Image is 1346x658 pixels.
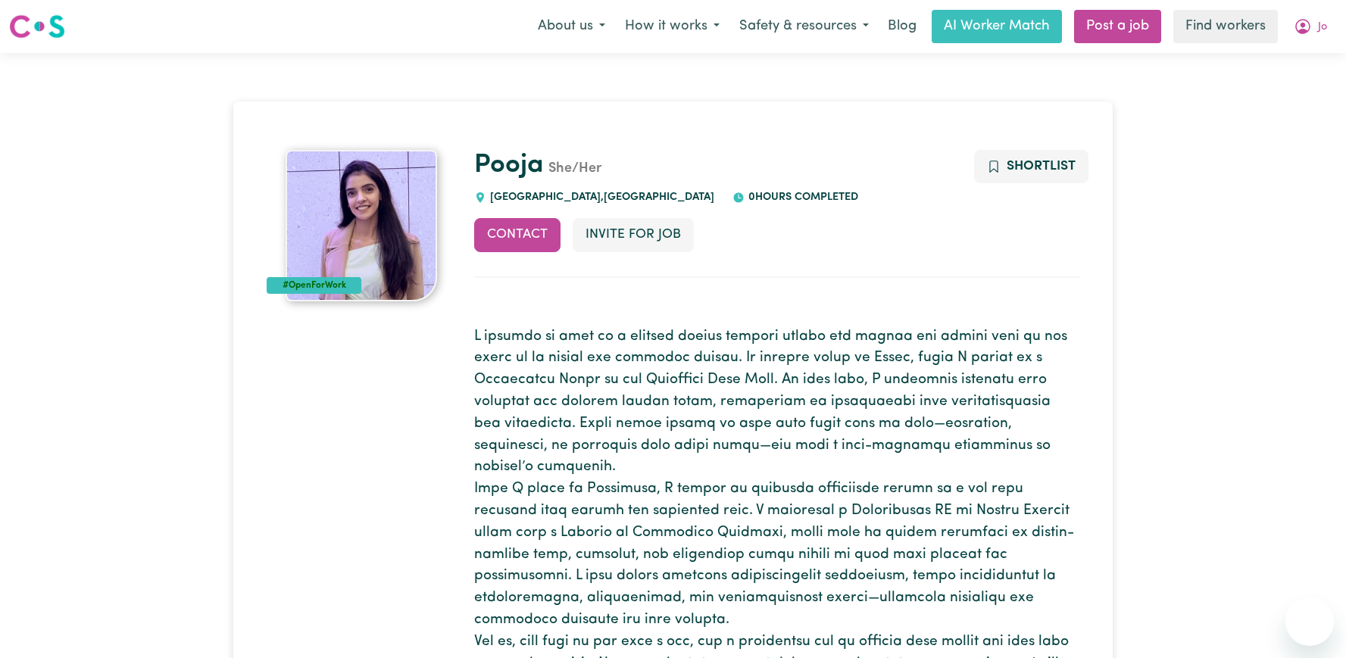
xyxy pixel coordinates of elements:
a: Pooja's profile picture'#OpenForWork [267,150,456,301]
a: Careseekers logo [9,9,65,44]
span: Shortlist [1007,160,1076,173]
a: Post a job [1074,10,1161,43]
a: Find workers [1173,10,1278,43]
button: How it works [615,11,729,42]
a: AI Worker Match [932,10,1062,43]
button: Contact [474,218,561,251]
img: Pooja [286,150,437,301]
button: Invite for Job [573,218,694,251]
span: [GEOGRAPHIC_DATA] , [GEOGRAPHIC_DATA] [486,192,714,203]
button: My Account [1284,11,1337,42]
img: Careseekers logo [9,13,65,40]
div: #OpenForWork [267,277,361,294]
span: Jo [1318,19,1327,36]
iframe: Button to launch messaging window [1285,597,1334,646]
span: She/Her [544,162,601,176]
span: 0 hours completed [745,192,858,203]
a: Blog [879,10,926,43]
button: About us [528,11,615,42]
button: Add to shortlist [974,150,1088,183]
button: Safety & resources [729,11,879,42]
a: Pooja [474,152,544,179]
